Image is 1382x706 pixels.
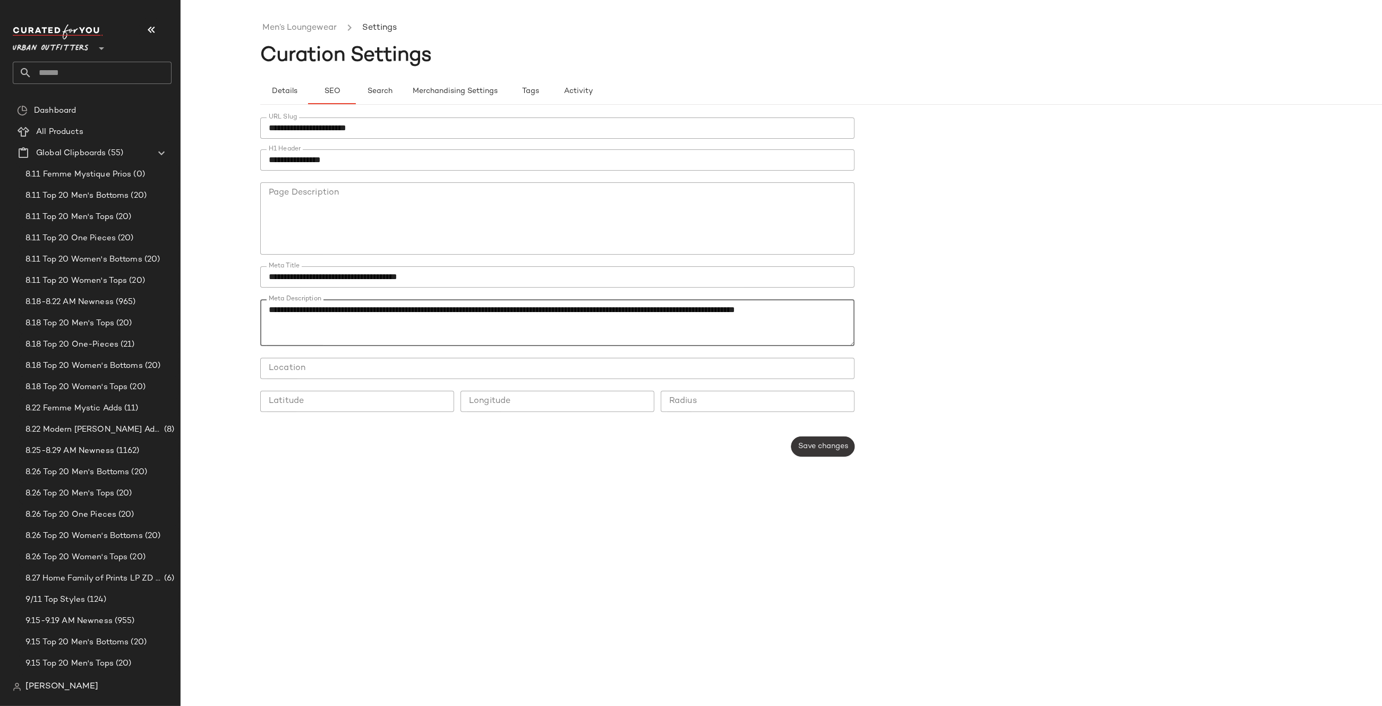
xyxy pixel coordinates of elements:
[25,636,129,649] span: 9.15 Top 20 Men's Bottoms
[114,445,140,457] span: (1162)
[118,339,135,351] span: (21)
[25,658,114,670] span: 9.15 Top 20 Men's Tops
[36,126,83,138] span: All Products
[34,105,76,117] span: Dashboard
[25,594,85,606] span: 9/11 Top Styles
[323,87,340,96] span: SEO
[25,360,143,372] span: 8.18 Top 20 Women's Bottoms
[25,615,113,627] span: 9.15-9.19 AM Newness
[25,402,122,415] span: 8.22 Femme Mystic Adds
[798,442,848,451] span: Save changes
[25,445,114,457] span: 8.25-8.29 AM Newness
[127,381,146,393] span: (20)
[13,36,89,55] span: Urban Outfitters
[114,658,132,670] span: (20)
[127,275,145,287] span: (20)
[116,509,134,521] span: (20)
[13,24,103,39] img: cfy_white_logo.C9jOOHJF.svg
[25,551,127,564] span: 8.26 Top 20 Women's Tops
[25,680,98,693] span: [PERSON_NAME]
[113,615,135,627] span: (955)
[106,147,123,159] span: (55)
[143,360,161,372] span: (20)
[114,488,132,500] span: (20)
[271,87,297,96] span: Details
[114,296,136,308] span: (965)
[25,169,132,181] span: 8.11 Femme Mystique Prios
[25,488,114,500] span: 8.26 Top 20 Men's Tops
[36,147,106,159] span: Global Clipboards
[130,466,148,478] span: (20)
[114,317,132,330] span: (20)
[85,594,106,606] span: (124)
[791,436,855,457] button: Save changes
[25,509,116,521] span: 8.26 Top 20 One Pieces
[129,190,147,202] span: (20)
[260,45,432,66] span: Curation Settings
[262,21,337,35] a: Men’s Loungewear
[25,339,118,351] span: 8.18 Top 20 One-Pieces
[143,530,161,542] span: (20)
[142,254,160,266] span: (20)
[360,21,399,35] li: Settings
[25,275,127,287] span: 8.11 Top 20 Women's Tops
[116,232,134,245] span: (20)
[25,424,162,436] span: 8.22 Modern [PERSON_NAME] Adds
[367,87,393,96] span: Search
[25,317,114,330] span: 8.18 Top 20 Men's Tops
[25,573,162,585] span: 8.27 Home Family of Prints LP ZD Adds
[132,169,145,181] span: (0)
[25,211,114,223] span: 8.11 Top 20 Men's Tops
[127,551,146,564] span: (20)
[129,636,147,649] span: (20)
[17,105,28,116] img: svg%3e
[25,190,129,202] span: 8.11 Top 20 Men's Bottoms
[412,87,498,96] span: Merchandising Settings
[25,530,143,542] span: 8.26 Top 20 Women's Bottoms
[522,87,539,96] span: Tags
[25,466,130,478] span: 8.26 Top 20 Men's Bottoms
[25,296,114,308] span: 8.18-8.22 AM Newness
[564,87,593,96] span: Activity
[114,211,132,223] span: (20)
[25,232,116,245] span: 8.11 Top 20 One Pieces
[122,402,139,415] span: (11)
[162,424,174,436] span: (8)
[25,254,142,266] span: 8.11 Top 20 Women's Bottoms
[162,573,174,585] span: (6)
[13,683,21,691] img: svg%3e
[25,381,127,393] span: 8.18 Top 20 Women's Tops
